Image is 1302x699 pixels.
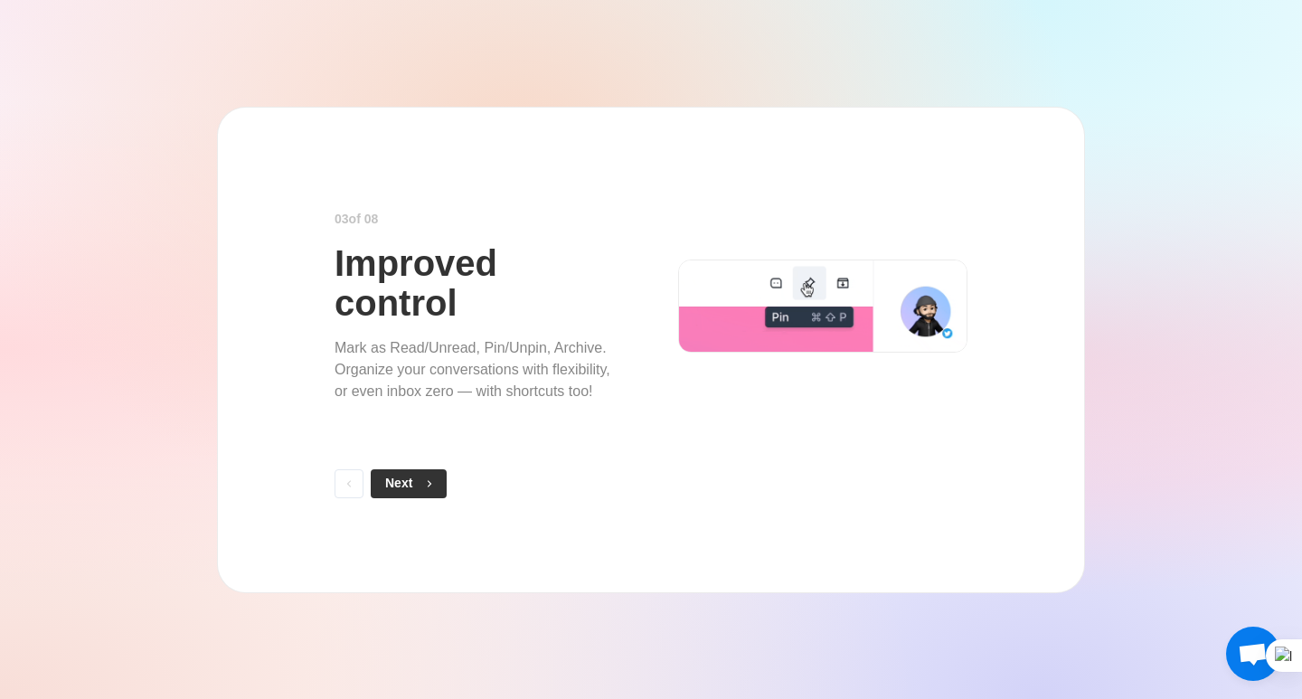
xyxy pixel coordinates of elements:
p: Mark as Read/Unread, Pin/Unpin, Archive. Organize your conversations with flexibility, or even in... [335,337,624,402]
button: Next [371,469,447,498]
div: Open chat [1226,627,1280,681]
p: Improved control [335,243,624,323]
p: 0 3 of 0 8 [335,210,378,229]
img: conv_management [678,260,967,353]
button: Back [335,469,363,498]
